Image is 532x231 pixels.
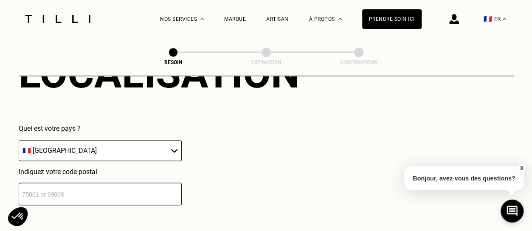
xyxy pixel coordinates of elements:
button: X [517,163,526,173]
p: Bonjour, avez-vous des questions? [404,166,524,190]
a: Prendre soin ici [362,9,422,29]
img: Logo du service de couturière Tilli [22,15,93,23]
img: Menu déroulant à propos [338,18,342,20]
img: icône connexion [449,14,459,24]
img: menu déroulant [503,18,506,20]
a: Artisan [266,16,289,22]
img: Menu déroulant [200,18,204,20]
input: 75001 or 69008 [19,183,182,205]
div: Confirmation [316,59,401,65]
p: Quel est votre pays ? [19,124,182,132]
div: Besoin [131,59,216,65]
p: Indiquez votre code postal [19,168,182,176]
div: Estimation [224,59,309,65]
a: Marque [224,16,246,22]
span: 🇫🇷 [484,15,492,23]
